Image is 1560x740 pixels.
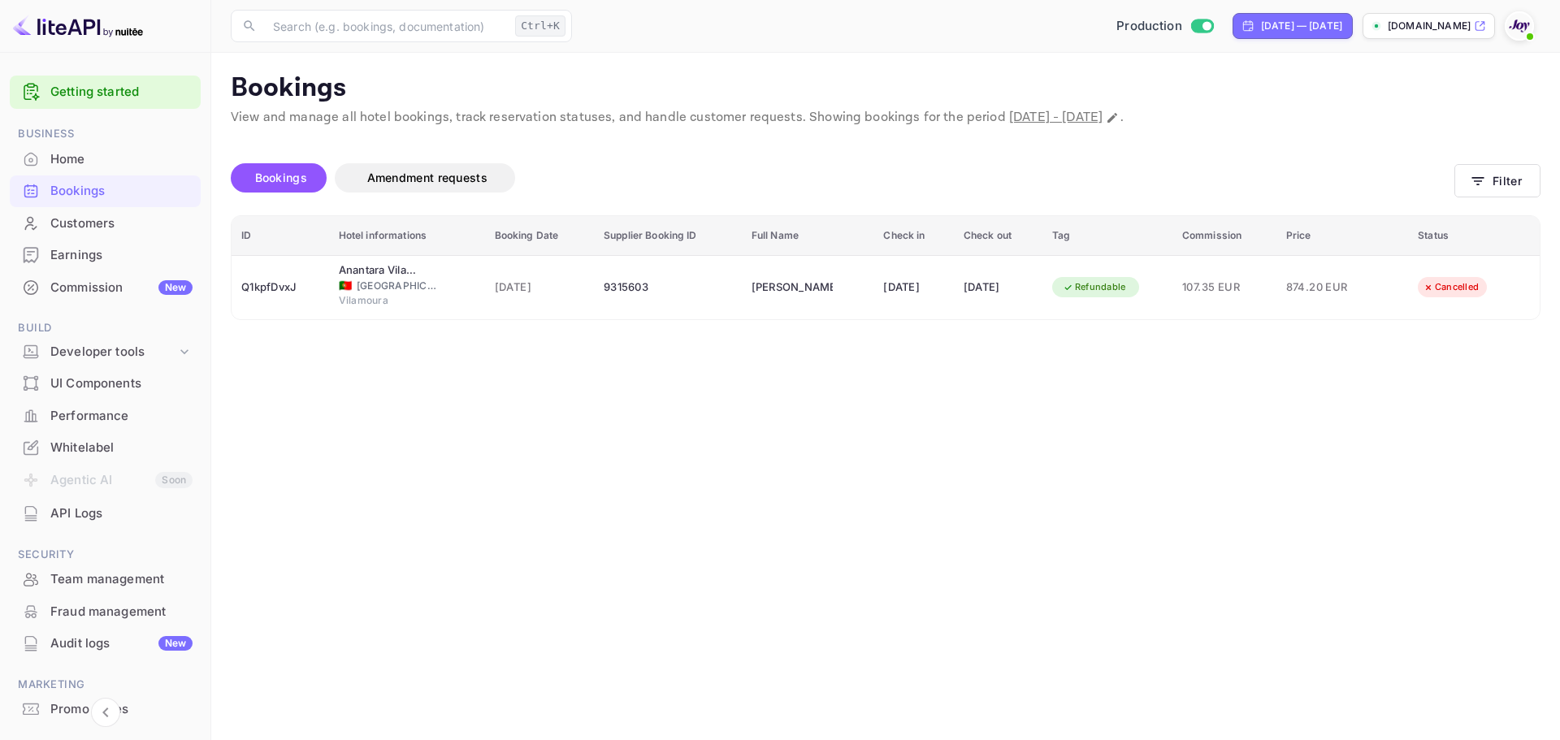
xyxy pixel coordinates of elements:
[1506,13,1532,39] img: With Joy
[232,216,1540,319] table: booking table
[10,628,201,658] a: Audit logsNew
[10,240,201,271] div: Earnings
[263,10,509,42] input: Search (e.g. bookings, documentation)
[231,72,1540,105] p: Bookings
[594,216,742,256] th: Supplier Booking ID
[50,439,193,457] div: Whitelabel
[1104,110,1120,126] button: Change date range
[10,368,201,398] a: UI Components
[604,275,732,301] div: 9315603
[50,504,193,523] div: API Logs
[1454,164,1540,197] button: Filter
[50,83,193,102] a: Getting started
[1182,279,1267,296] span: 107.35 EUR
[231,163,1454,193] div: account-settings tabs
[50,700,193,719] div: Promo codes
[964,275,1033,301] div: [DATE]
[10,175,201,206] a: Bookings
[10,564,201,595] div: Team management
[10,676,201,694] span: Marketing
[954,216,1042,256] th: Check out
[515,15,565,37] div: Ctrl+K
[50,374,193,393] div: UI Components
[50,150,193,169] div: Home
[1110,17,1220,36] div: Switch to Sandbox mode
[10,144,201,175] div: Home
[241,275,319,301] div: Q1kpfDvxJ
[1276,216,1409,256] th: Price
[1172,216,1276,256] th: Commission
[10,338,201,366] div: Developer tools
[10,208,201,240] div: Customers
[752,275,833,301] div: Emer Moore
[10,694,201,725] div: Promo codes
[50,279,193,297] div: Commission
[367,171,487,184] span: Amendment requests
[1408,216,1540,256] th: Status
[10,498,201,528] a: API Logs
[10,175,201,207] div: Bookings
[10,272,201,304] div: CommissionNew
[742,216,874,256] th: Full Name
[10,498,201,530] div: API Logs
[50,343,176,361] div: Developer tools
[10,596,201,628] div: Fraud management
[339,262,420,279] div: Anantara Vilamoura Algarve Resort
[10,694,201,724] a: Promo codes
[10,319,201,337] span: Build
[50,246,193,265] div: Earnings
[339,280,352,291] span: Portugal
[10,208,201,238] a: Customers
[232,216,329,256] th: ID
[50,570,193,589] div: Team management
[883,275,943,301] div: [DATE]
[13,13,143,39] img: LiteAPI logo
[1412,277,1489,297] div: Cancelled
[50,407,193,426] div: Performance
[10,596,201,626] a: Fraud management
[1116,17,1182,36] span: Production
[10,432,201,464] div: Whitelabel
[495,279,585,296] span: [DATE]
[1042,216,1172,256] th: Tag
[10,368,201,400] div: UI Components
[50,182,193,201] div: Bookings
[873,216,953,256] th: Check in
[231,108,1540,128] p: View and manage all hotel bookings, track reservation statuses, and handle customer requests. Sho...
[10,564,201,594] a: Team management
[10,272,201,302] a: CommissionNew
[10,400,201,432] div: Performance
[1261,19,1342,33] div: [DATE] — [DATE]
[50,214,193,233] div: Customers
[158,636,193,651] div: New
[10,76,201,109] div: Getting started
[1009,109,1103,126] span: [DATE] - [DATE]
[91,698,120,727] button: Collapse navigation
[10,546,201,564] span: Security
[50,634,193,653] div: Audit logs
[50,603,193,621] div: Fraud management
[10,144,201,174] a: Home
[10,240,201,270] a: Earnings
[1052,277,1137,297] div: Refundable
[339,293,420,308] span: Vilamoura
[357,279,438,293] span: [GEOGRAPHIC_DATA]
[158,280,193,295] div: New
[329,216,485,256] th: Hotel informations
[255,171,307,184] span: Bookings
[10,125,201,143] span: Business
[10,628,201,660] div: Audit logsNew
[10,400,201,431] a: Performance
[485,216,595,256] th: Booking Date
[1286,279,1367,296] span: 874.20 EUR
[1388,19,1471,33] p: [DOMAIN_NAME]
[10,432,201,462] a: Whitelabel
